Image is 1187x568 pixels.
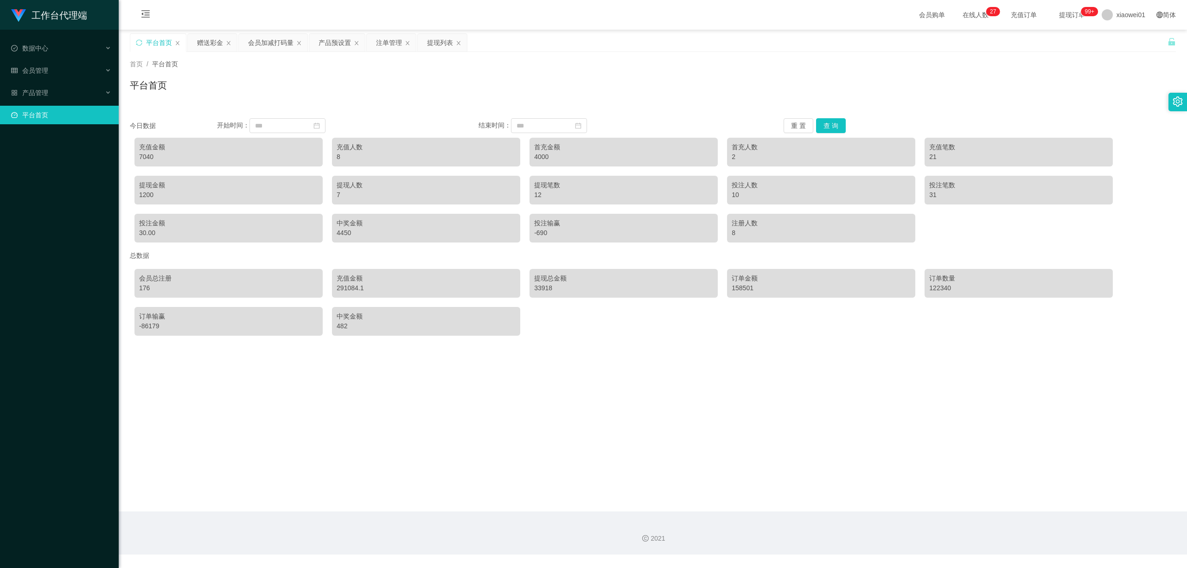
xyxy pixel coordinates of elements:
sup: 27 [986,7,1000,16]
span: / [147,60,148,68]
div: 首充人数 [732,142,911,152]
a: 图标: dashboard平台首页 [11,106,111,124]
i: 图标: close [456,40,461,46]
div: 提现列表 [427,34,453,51]
span: 充值订单 [1006,12,1041,18]
div: 提现总金额 [534,274,713,283]
span: 开始时间： [217,121,249,129]
div: 充值金额 [139,142,318,152]
sup: 1039 [1081,7,1098,16]
a: 工作台代理端 [11,11,87,19]
div: 2021 [126,534,1180,543]
i: 图标: copyright [642,535,649,542]
i: 图标: close [226,40,231,46]
div: 投注金额 [139,218,318,228]
button: 查 询 [816,118,846,133]
div: 提现人数 [337,180,516,190]
div: 充值金额 [337,274,516,283]
h1: 平台首页 [130,78,167,92]
div: 291084.1 [337,283,516,293]
div: 4000 [534,152,713,162]
p: 2 [990,7,993,16]
span: 数据中心 [11,45,48,52]
div: 注单管理 [376,34,402,51]
div: 订单金额 [732,274,911,283]
div: 8 [337,152,516,162]
div: 7040 [139,152,318,162]
div: 4450 [337,228,516,238]
div: 8 [732,228,911,238]
i: 图标: menu-fold [130,0,161,30]
div: 充值人数 [337,142,516,152]
div: 注册人数 [732,218,911,228]
img: logo.9652507e.png [11,9,26,22]
div: 订单输赢 [139,312,318,321]
div: -86179 [139,321,318,331]
i: 图标: appstore-o [11,89,18,96]
i: 图标: table [11,67,18,74]
div: 首充金额 [534,142,713,152]
div: 投注人数 [732,180,911,190]
i: 图标: close [405,40,410,46]
i: 图标: close [175,40,180,46]
div: 会员加减打码量 [248,34,294,51]
div: 提现笔数 [534,180,713,190]
div: 482 [337,321,516,331]
span: 提现订单 [1054,12,1090,18]
div: 订单数量 [929,274,1108,283]
span: 首页 [130,60,143,68]
div: 30.00 [139,228,318,238]
div: 1200 [139,190,318,200]
span: 产品管理 [11,89,48,96]
h1: 工作台代理端 [32,0,87,30]
i: 图标: setting [1173,96,1183,107]
div: 提现金额 [139,180,318,190]
div: 33918 [534,283,713,293]
div: 122340 [929,283,1108,293]
div: 176 [139,283,318,293]
div: 21 [929,152,1108,162]
p: 7 [993,7,996,16]
div: 中奖金额 [337,218,516,228]
div: 今日数据 [130,121,217,131]
i: 图标: close [354,40,359,46]
span: 会员管理 [11,67,48,74]
i: 图标: global [1156,12,1163,18]
div: 12 [534,190,713,200]
i: 图标: check-circle-o [11,45,18,51]
div: 7 [337,190,516,200]
i: 图标: unlock [1168,38,1176,46]
i: 图标: close [296,40,302,46]
div: 产品预设置 [319,34,351,51]
span: 在线人数 [958,12,993,18]
div: 31 [929,190,1108,200]
div: 会员总注册 [139,274,318,283]
i: 图标: calendar [575,122,581,129]
button: 重 置 [784,118,813,133]
div: 赠送彩金 [197,34,223,51]
div: 投注输赢 [534,218,713,228]
span: 平台首页 [152,60,178,68]
i: 图标: calendar [313,122,320,129]
div: 平台首页 [146,34,172,51]
span: 结束时间： [479,121,511,129]
div: -690 [534,228,713,238]
div: 中奖金额 [337,312,516,321]
div: 10 [732,190,911,200]
i: 图标: sync [136,39,142,46]
div: 158501 [732,283,911,293]
div: 总数据 [130,247,1176,264]
div: 充值笔数 [929,142,1108,152]
div: 2 [732,152,911,162]
div: 投注笔数 [929,180,1108,190]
